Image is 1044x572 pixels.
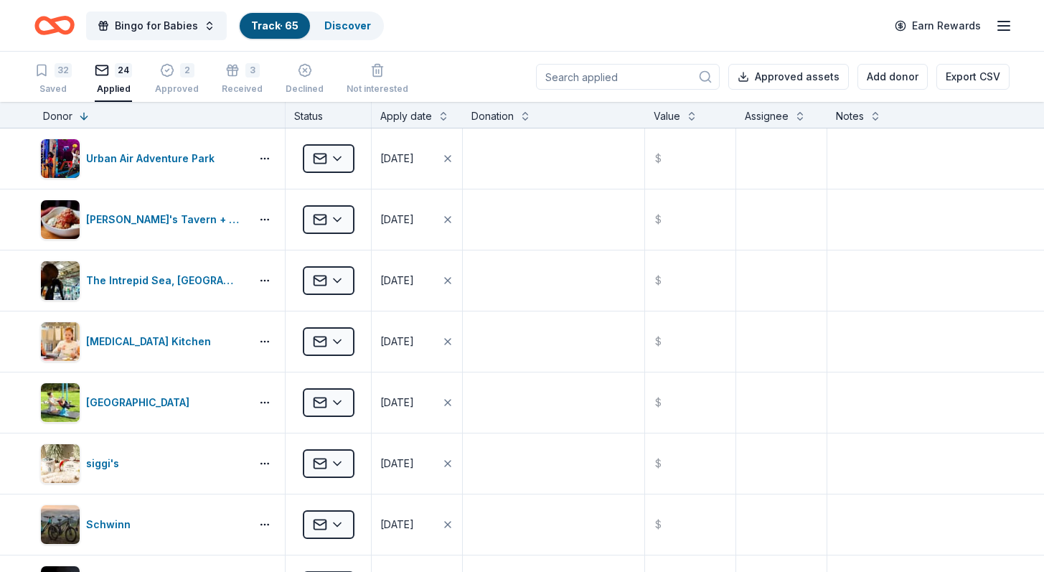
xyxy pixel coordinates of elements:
[222,83,263,95] div: Received
[95,57,132,102] button: 24Applied
[155,83,199,95] div: Approved
[936,64,1010,90] button: Export CSV
[380,455,414,472] div: [DATE]
[40,444,245,484] button: Image for siggi'ssiggi's
[86,455,125,472] div: siggi's
[40,322,245,362] button: Image for Taste Buds Kitchen[MEDICAL_DATA] Kitchen
[95,83,132,95] div: Applied
[40,383,245,423] button: Image for Staten Island Children's Museum[GEOGRAPHIC_DATA]
[286,57,324,102] button: Declined
[372,433,462,494] button: [DATE]
[86,516,136,533] div: Schwinn
[886,13,989,39] a: Earn Rewards
[380,211,414,228] div: [DATE]
[245,63,260,78] div: 3
[86,394,195,411] div: [GEOGRAPHIC_DATA]
[55,63,72,78] div: 32
[286,83,324,95] div: Declined
[536,64,720,90] input: Search applied
[86,150,220,167] div: Urban Air Adventure Park
[40,200,245,240] button: Image for Tommy's Tavern + Tap[PERSON_NAME]'s Tavern + Tap
[86,211,245,228] div: [PERSON_NAME]'s Tavern + Tap
[372,494,462,555] button: [DATE]
[654,108,680,125] div: Value
[728,64,849,90] button: Approved assets
[41,322,80,361] img: Image for Taste Buds Kitchen
[115,63,132,78] div: 24
[86,272,245,289] div: The Intrepid Sea, [GEOGRAPHIC_DATA]
[286,102,372,128] div: Status
[238,11,384,40] button: Track· 65Discover
[347,83,408,95] div: Not interested
[251,19,298,32] a: Track· 65
[347,57,408,102] button: Not interested
[41,139,80,178] img: Image for Urban Air Adventure Park
[324,19,371,32] a: Discover
[180,63,194,78] div: 2
[41,261,80,300] img: Image for The Intrepid Sea, Air & Space Museum
[34,57,72,102] button: 32Saved
[372,372,462,433] button: [DATE]
[836,108,864,125] div: Notes
[471,108,514,125] div: Donation
[380,394,414,411] div: [DATE]
[40,505,245,545] button: Image for SchwinnSchwinn
[43,108,72,125] div: Donor
[34,83,72,95] div: Saved
[857,64,928,90] button: Add donor
[86,11,227,40] button: Bingo for Babies
[40,261,245,301] button: Image for The Intrepid Sea, Air & Space MuseumThe Intrepid Sea, [GEOGRAPHIC_DATA]
[40,139,245,179] button: Image for Urban Air Adventure ParkUrban Air Adventure Park
[372,250,462,311] button: [DATE]
[380,108,432,125] div: Apply date
[372,311,462,372] button: [DATE]
[380,516,414,533] div: [DATE]
[380,333,414,350] div: [DATE]
[41,200,80,239] img: Image for Tommy's Tavern + Tap
[155,57,199,102] button: 2Approved
[745,108,789,125] div: Assignee
[380,272,414,289] div: [DATE]
[41,505,80,544] img: Image for Schwinn
[222,57,263,102] button: 3Received
[115,17,198,34] span: Bingo for Babies
[372,189,462,250] button: [DATE]
[372,128,462,189] button: [DATE]
[41,383,80,422] img: Image for Staten Island Children's Museum
[380,150,414,167] div: [DATE]
[86,333,217,350] div: [MEDICAL_DATA] Kitchen
[41,444,80,483] img: Image for siggi's
[34,9,75,42] a: Home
